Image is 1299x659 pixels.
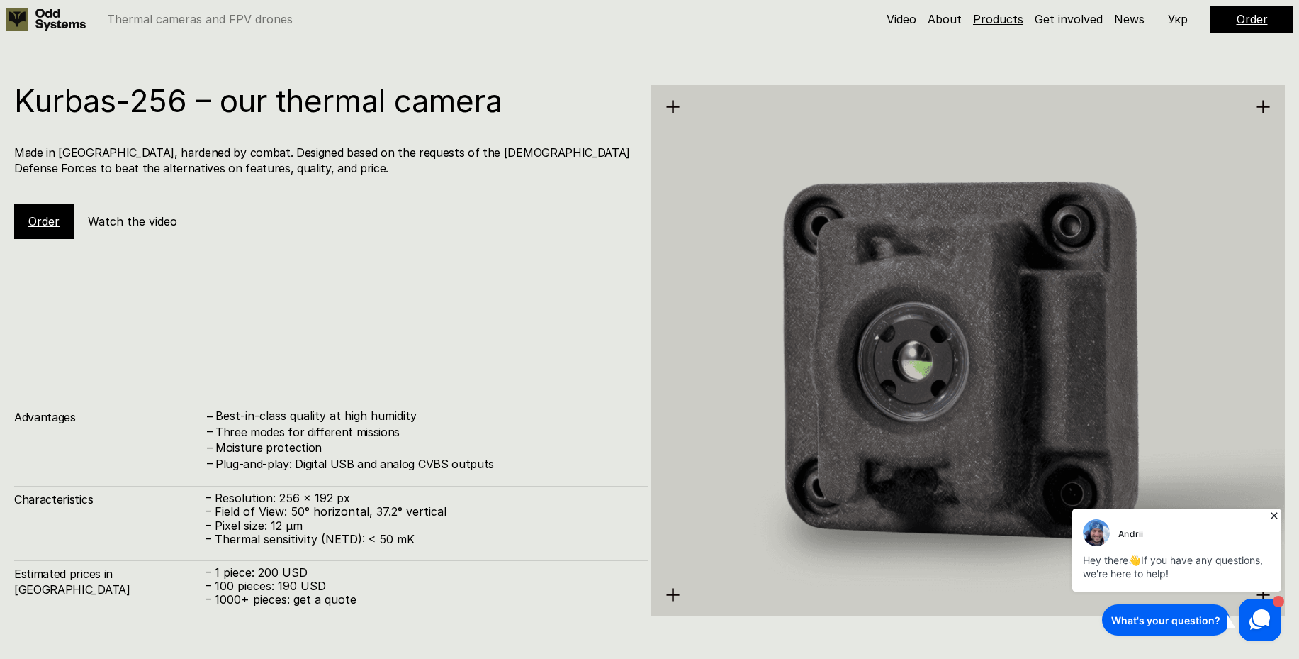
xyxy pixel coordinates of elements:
[928,12,962,26] a: About
[207,455,213,471] h4: –
[207,409,213,424] h4: –
[14,85,634,116] h1: Kurbas-256 – our thermal camera
[206,505,634,519] p: – Field of View: 50° horizontal, 37.2° vertical
[973,12,1023,26] a: Products
[887,12,916,26] a: Video
[1237,12,1268,26] a: Order
[107,13,293,25] p: Thermal cameras and FPV drones
[1114,12,1145,26] a: News
[206,519,634,533] p: – Pixel size: 12 µm
[207,423,213,439] h4: –
[88,214,177,229] h5: Watch the video
[215,409,634,423] p: Best-in-class quality at high humidity
[1168,13,1188,25] p: Укр
[207,439,213,455] h4: –
[14,409,206,425] h4: Advantages
[14,492,206,507] h4: Characteristics
[14,566,206,598] h4: Estimated prices in [GEOGRAPHIC_DATA]
[215,424,634,440] h4: Three modes for different missions
[206,533,634,546] p: – Thermal sensitivity (NETD): < 50 mK
[215,440,634,455] h4: Moisture protection
[28,214,60,228] a: Order
[1035,12,1103,26] a: Get involved
[206,580,634,593] p: – 100 pieces: 190 USD
[206,492,634,505] p: – Resolution: 256 x 192 px
[206,593,634,607] p: – 1000+ pieces: get a quote
[206,566,634,580] p: – 1 piece: 200 USD
[14,145,634,177] h4: Made in [GEOGRAPHIC_DATA], hardened by combat. Designed based on the requests of the [DEMOGRAPHIC...
[1069,504,1285,645] iframe: HelpCrunch
[215,456,634,472] h4: Plug-and-play: Digital USB and analog CVBS outputs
